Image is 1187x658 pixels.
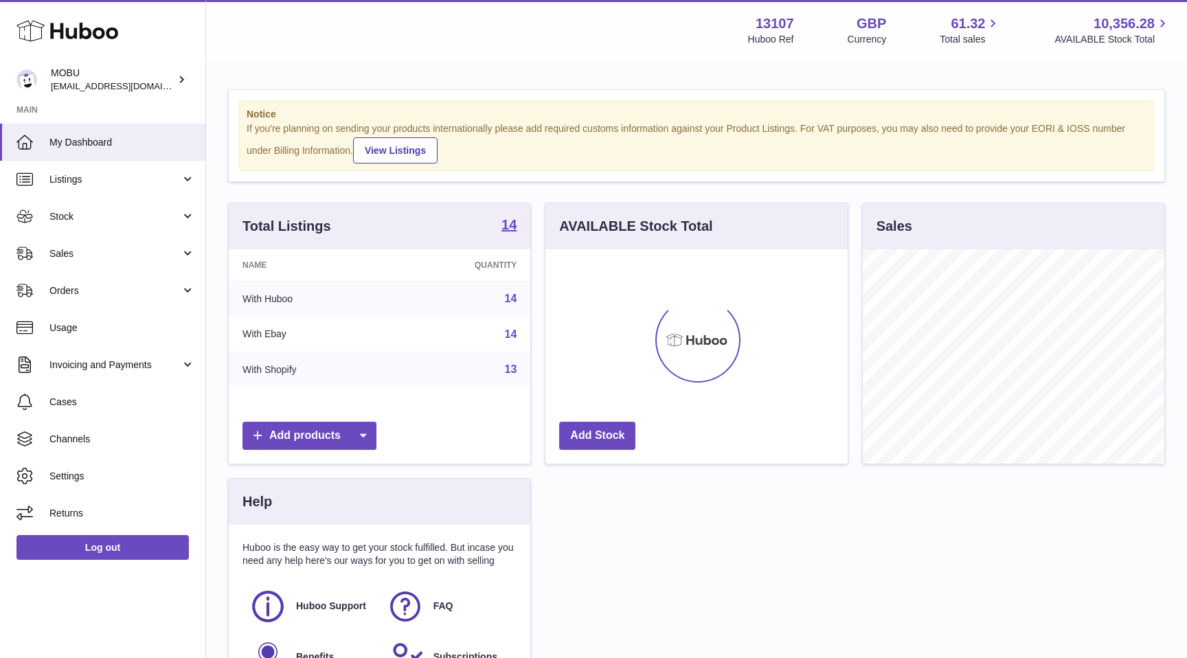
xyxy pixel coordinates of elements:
[229,317,392,352] td: With Ebay
[229,281,392,317] td: With Huboo
[249,588,373,625] a: Huboo Support
[242,541,517,567] p: Huboo is the easy way to get your stock fulfilled. But incase you need any help here's our ways f...
[877,217,912,236] h3: Sales
[857,14,886,33] strong: GBP
[49,210,181,223] span: Stock
[505,363,517,375] a: 13
[505,328,517,340] a: 14
[1054,14,1171,46] a: 10,356.28 AVAILABLE Stock Total
[296,600,366,613] span: Huboo Support
[49,396,195,409] span: Cases
[848,33,887,46] div: Currency
[1094,14,1155,33] span: 10,356.28
[940,14,1001,46] a: 61.32 Total sales
[501,218,517,234] a: 14
[559,217,712,236] h3: AVAILABLE Stock Total
[940,33,1001,46] span: Total sales
[505,293,517,304] a: 14
[51,80,202,91] span: [EMAIL_ADDRESS][DOMAIN_NAME]
[353,137,438,163] a: View Listings
[1054,33,1171,46] span: AVAILABLE Stock Total
[49,284,181,297] span: Orders
[229,352,392,387] td: With Shopify
[242,217,331,236] h3: Total Listings
[387,588,510,625] a: FAQ
[559,422,635,450] a: Add Stock
[247,108,1146,121] strong: Notice
[501,218,517,231] strong: 14
[247,122,1146,163] div: If you're planning on sending your products internationally please add required customs informati...
[49,321,195,334] span: Usage
[748,33,794,46] div: Huboo Ref
[16,69,37,90] img: mo@mobu.co.uk
[49,470,195,483] span: Settings
[229,249,392,281] th: Name
[49,359,181,372] span: Invoicing and Payments
[242,492,272,511] h3: Help
[951,14,985,33] span: 61.32
[49,433,195,446] span: Channels
[49,507,195,520] span: Returns
[433,600,453,613] span: FAQ
[756,14,794,33] strong: 13107
[242,422,376,450] a: Add products
[51,67,174,93] div: MOBU
[49,173,181,186] span: Listings
[392,249,530,281] th: Quantity
[49,136,195,149] span: My Dashboard
[16,535,189,560] a: Log out
[49,247,181,260] span: Sales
